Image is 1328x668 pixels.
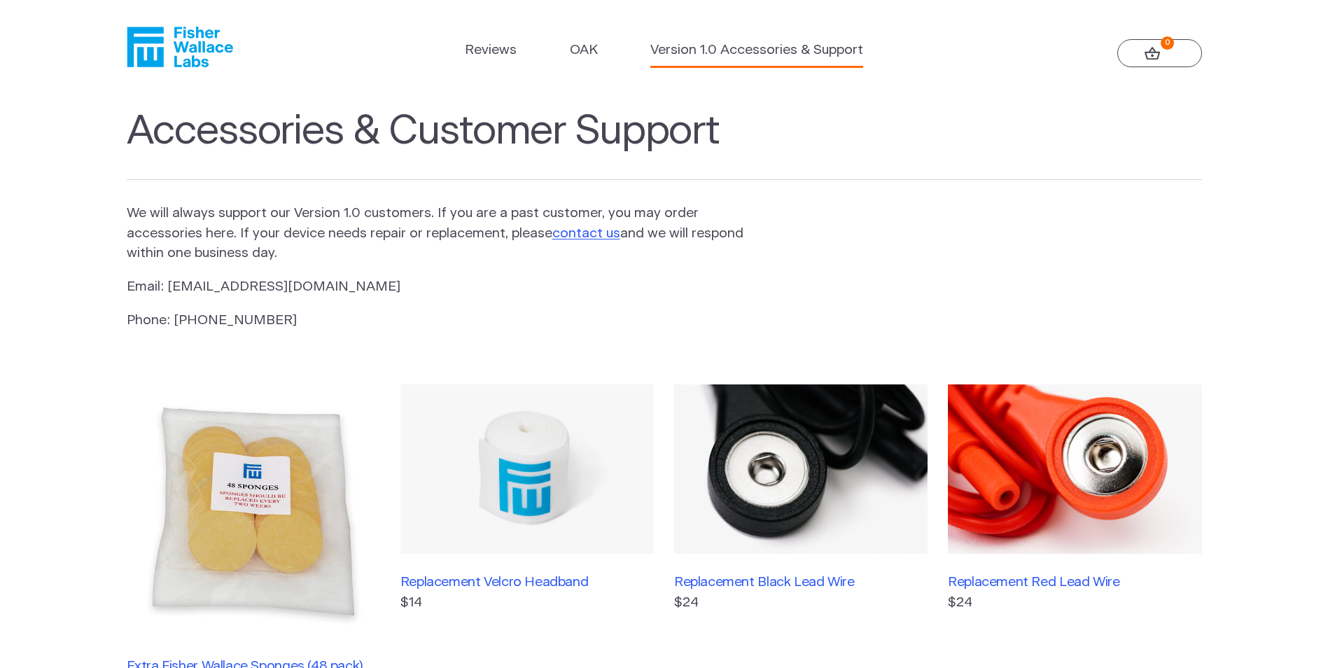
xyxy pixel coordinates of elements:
p: Email: [EMAIL_ADDRESS][DOMAIN_NAME] [127,277,746,298]
p: $24 [674,593,928,613]
a: OAK [570,41,598,61]
img: Replacement Black Lead Wire [674,384,928,554]
img: Replacement Red Lead Wire [948,384,1201,554]
h1: Accessories & Customer Support [127,108,1202,181]
p: $14 [400,593,654,613]
p: $24 [948,593,1201,613]
h3: Replacement Black Lead Wire [674,574,928,590]
h3: Replacement Red Lead Wire [948,574,1201,590]
img: Replacement Velcro Headband [400,384,654,554]
a: contact us [552,227,620,240]
a: 0 [1117,39,1202,67]
img: Extra Fisher Wallace Sponges (48 pack) [127,384,380,638]
a: Reviews [465,41,517,61]
h3: Replacement Velcro Headband [400,574,654,590]
a: Fisher Wallace [127,27,233,67]
p: Phone: [PHONE_NUMBER] [127,311,746,331]
strong: 0 [1161,36,1174,50]
p: We will always support our Version 1.0 customers. If you are a past customer, you may order acces... [127,204,746,264]
a: Version 1.0 Accessories & Support [650,41,863,61]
